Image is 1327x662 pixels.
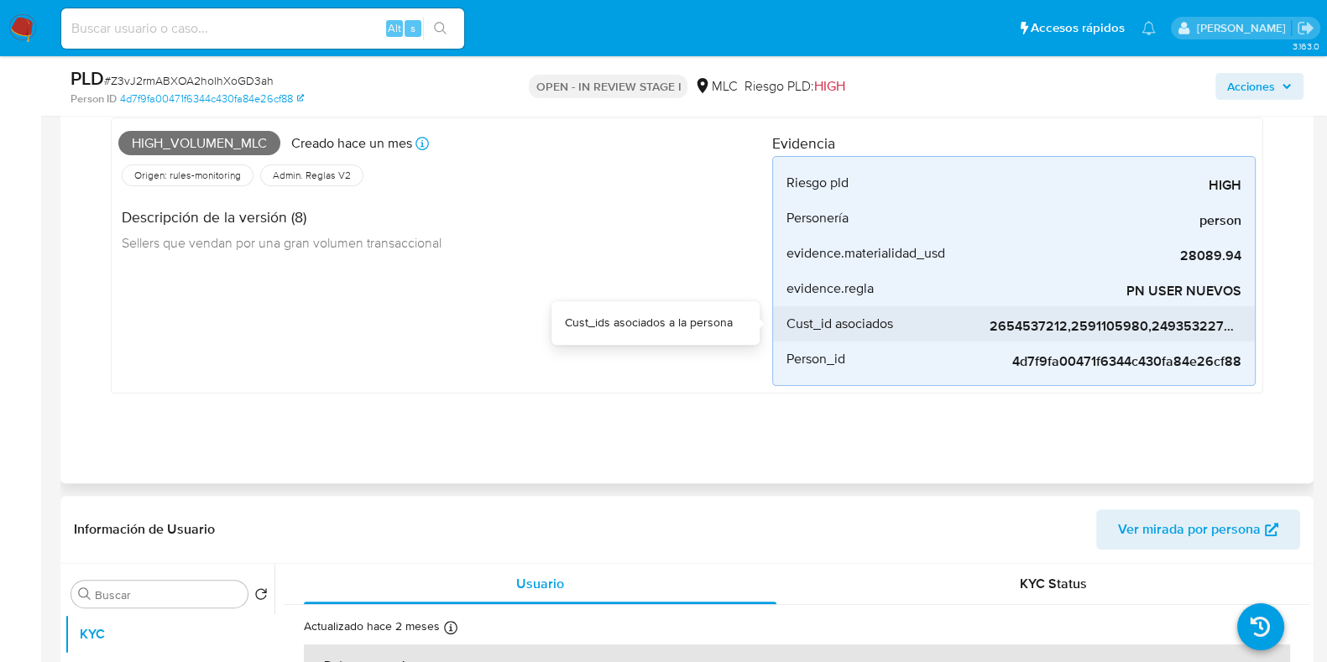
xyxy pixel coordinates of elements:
[291,134,412,153] p: Creado hace un mes
[71,65,104,91] b: PLD
[254,587,268,606] button: Volver al orden por defecto
[694,77,737,96] div: MLC
[122,208,441,227] h4: Descripción de la versión (8)
[271,169,353,182] span: Admin. Reglas V2
[1215,73,1303,100] button: Acciones
[516,574,564,593] span: Usuario
[1031,19,1125,37] span: Accesos rápidos
[529,75,687,98] p: OPEN - IN REVIEW STAGE I
[1096,509,1300,550] button: Ver mirada por persona
[1118,509,1261,550] span: Ver mirada por persona
[71,91,117,107] b: Person ID
[1142,21,1156,35] a: Notificaciones
[1227,73,1275,100] span: Acciones
[61,18,464,39] input: Buscar usuario o caso...
[1196,20,1291,36] p: camilafernanda.paredessaldano@mercadolibre.cl
[410,20,415,36] span: s
[120,91,304,107] a: 4d7f9fa00471f6344c430fa84e26cf88
[1292,39,1319,53] span: 3.163.0
[744,77,844,96] span: Riesgo PLD:
[104,72,274,89] span: # Z3vJ2rmABXOA2holhXoGD3ah
[423,17,457,40] button: search-icon
[65,614,274,654] button: KYC
[122,233,441,252] span: Sellers que vendan por una gran volumen transaccional
[118,131,280,156] span: High_volumen_mlc
[388,20,401,36] span: Alt
[78,587,91,601] button: Buscar
[74,521,215,538] h1: Información de Usuario
[813,76,844,96] span: HIGH
[95,587,241,602] input: Buscar
[304,618,440,634] p: Actualizado hace 2 meses
[1020,574,1087,593] span: KYC Status
[133,169,243,182] span: Origen: rules-monitoring
[565,315,733,331] div: Cust_ids asociados a la persona
[1297,19,1314,37] a: Salir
